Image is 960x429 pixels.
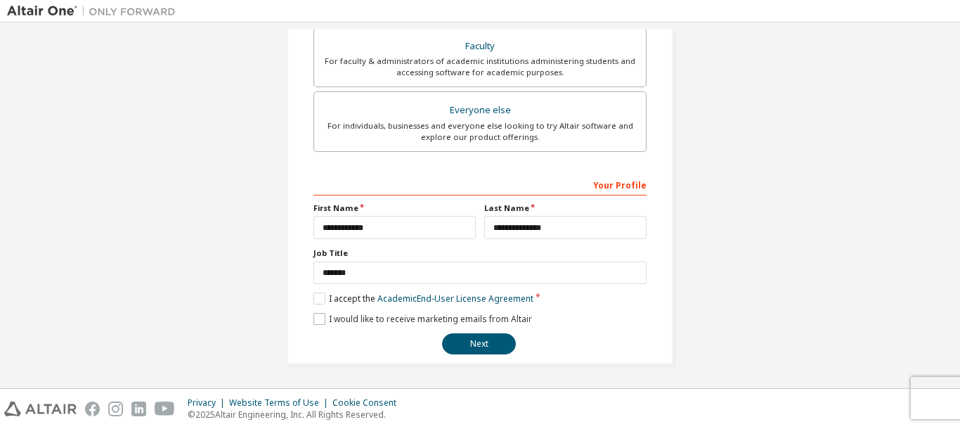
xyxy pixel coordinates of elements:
[188,397,229,409] div: Privacy
[313,293,533,305] label: I accept the
[188,409,405,421] p: © 2025 Altair Engineering, Inc. All Rights Reserved.
[7,4,183,18] img: Altair One
[484,203,647,214] label: Last Name
[332,397,405,409] div: Cookie Consent
[313,248,647,259] label: Job Title
[313,313,532,325] label: I would like to receive marketing emails from Altair
[313,203,476,214] label: First Name
[323,56,637,78] div: For faculty & administrators of academic institutions administering students and accessing softwa...
[108,402,123,416] img: instagram.svg
[155,402,175,416] img: youtube.svg
[313,173,647,196] div: Your Profile
[85,402,100,416] img: facebook.svg
[377,293,533,305] a: Academic End-User License Agreement
[229,397,332,409] div: Website Terms of Use
[4,402,77,416] img: altair_logo.svg
[323,37,637,56] div: Faculty
[442,333,516,354] button: Next
[323,120,637,143] div: For individuals, businesses and everyone else looking to try Altair software and explore our prod...
[323,101,637,120] div: Everyone else
[131,402,146,416] img: linkedin.svg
